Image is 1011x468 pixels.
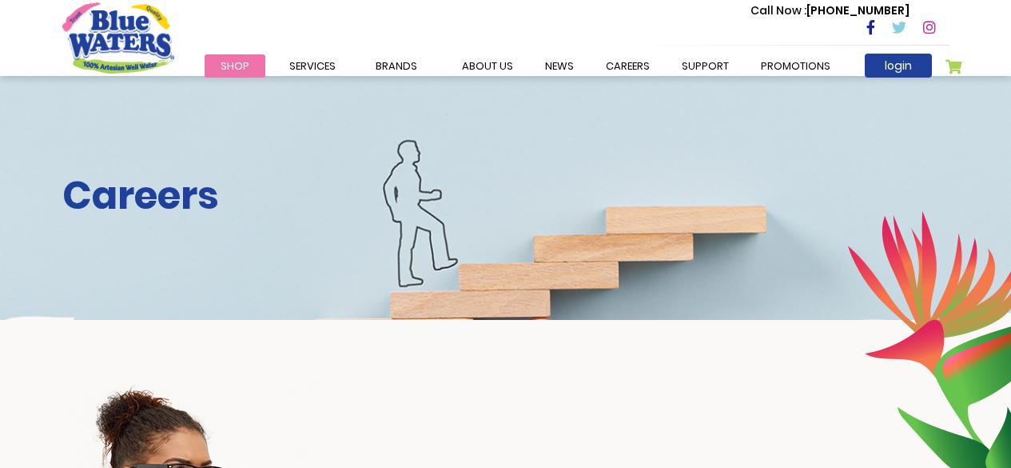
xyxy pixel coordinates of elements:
[529,54,590,78] a: News
[750,2,806,18] span: Call Now :
[62,173,949,219] h2: Careers
[750,2,910,19] p: [PHONE_NUMBER]
[221,58,249,74] span: Shop
[62,2,174,73] a: store logo
[745,54,846,78] a: Promotions
[289,58,336,74] span: Services
[590,54,666,78] a: careers
[865,54,932,78] a: login
[666,54,745,78] a: support
[446,54,529,78] a: about us
[376,58,417,74] span: Brands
